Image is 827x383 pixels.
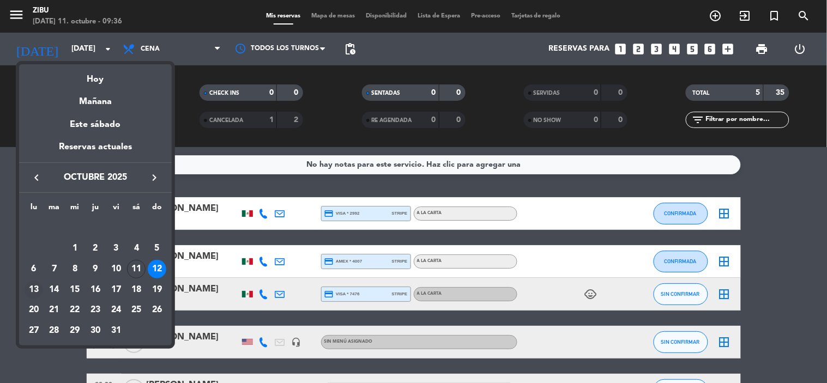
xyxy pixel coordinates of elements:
[106,201,126,218] th: viernes
[85,201,106,218] th: jueves
[148,281,166,299] div: 19
[85,238,106,259] td: 2 de octubre de 2025
[86,239,105,258] div: 2
[85,279,106,300] td: 16 de octubre de 2025
[126,238,147,259] td: 4 de octubre de 2025
[46,171,144,185] span: octubre 2025
[148,171,161,184] i: keyboard_arrow_right
[127,281,146,299] div: 18
[64,300,85,320] td: 22 de octubre de 2025
[65,281,84,299] div: 15
[30,171,43,184] i: keyboard_arrow_left
[23,300,44,320] td: 20 de octubre de 2025
[126,259,147,279] td: 11 de octubre de 2025
[127,260,146,278] div: 11
[19,140,172,162] div: Reservas actuales
[86,301,105,319] div: 23
[19,87,172,109] div: Mañana
[44,259,65,279] td: 7 de octubre de 2025
[25,281,43,299] div: 13
[65,301,84,319] div: 22
[85,300,106,320] td: 23 de octubre de 2025
[27,171,46,185] button: keyboard_arrow_left
[23,201,44,218] th: lunes
[148,260,166,278] div: 12
[106,320,126,341] td: 31 de octubre de 2025
[107,260,125,278] div: 10
[19,110,172,140] div: Este sábado
[64,259,85,279] td: 8 de octubre de 2025
[45,281,64,299] div: 14
[106,238,126,259] td: 3 de octubre de 2025
[107,301,125,319] div: 24
[64,201,85,218] th: miércoles
[23,279,44,300] td: 13 de octubre de 2025
[25,301,43,319] div: 20
[148,301,166,319] div: 26
[126,279,147,300] td: 18 de octubre de 2025
[64,279,85,300] td: 15 de octubre de 2025
[126,300,147,320] td: 25 de octubre de 2025
[147,259,167,279] td: 12 de octubre de 2025
[106,300,126,320] td: 24 de octubre de 2025
[23,259,44,279] td: 6 de octubre de 2025
[86,281,105,299] div: 16
[147,300,167,320] td: 26 de octubre de 2025
[85,259,106,279] td: 9 de octubre de 2025
[44,201,65,218] th: martes
[147,279,167,300] td: 19 de octubre de 2025
[86,260,105,278] div: 9
[65,239,84,258] div: 1
[23,320,44,341] td: 27 de octubre de 2025
[19,64,172,87] div: Hoy
[45,321,64,340] div: 28
[107,321,125,340] div: 31
[107,281,125,299] div: 17
[45,301,64,319] div: 21
[25,321,43,340] div: 27
[85,320,106,341] td: 30 de octubre de 2025
[106,279,126,300] td: 17 de octubre de 2025
[25,260,43,278] div: 6
[65,260,84,278] div: 8
[44,279,65,300] td: 14 de octubre de 2025
[126,201,147,218] th: sábado
[64,320,85,341] td: 29 de octubre de 2025
[127,239,146,258] div: 4
[86,321,105,340] div: 30
[64,238,85,259] td: 1 de octubre de 2025
[65,321,84,340] div: 29
[144,171,164,185] button: keyboard_arrow_right
[148,239,166,258] div: 5
[44,300,65,320] td: 21 de octubre de 2025
[127,301,146,319] div: 25
[107,239,125,258] div: 3
[147,201,167,218] th: domingo
[147,238,167,259] td: 5 de octubre de 2025
[45,260,64,278] div: 7
[23,218,167,239] td: OCT.
[44,320,65,341] td: 28 de octubre de 2025
[106,259,126,279] td: 10 de octubre de 2025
